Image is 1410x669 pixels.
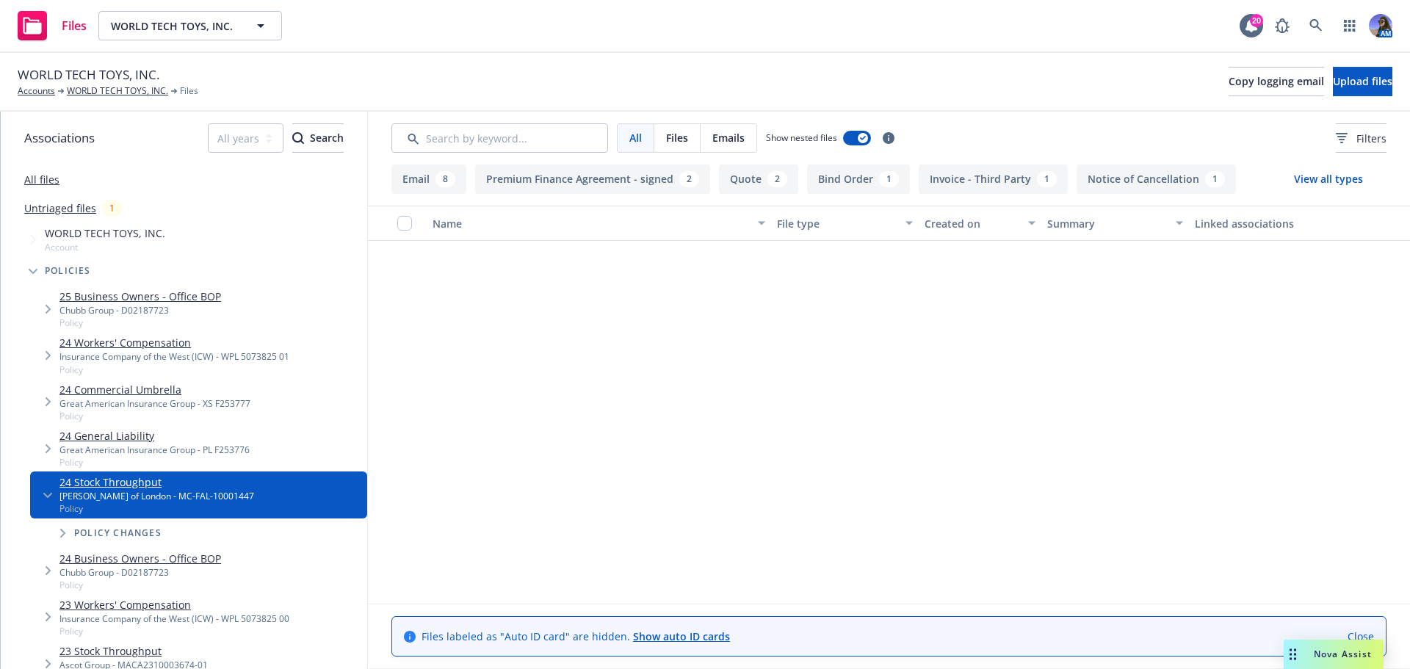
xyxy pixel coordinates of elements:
span: WORLD TECH TOYS, INC. [111,18,238,34]
button: Quote [719,164,798,194]
span: Copy logging email [1229,74,1324,88]
a: Accounts [18,84,55,98]
span: Policy [59,364,289,376]
div: Search [292,124,344,152]
div: 2 [767,171,787,187]
span: Policy [59,317,221,329]
div: Chubb Group - D02187723 [59,566,221,579]
div: 20 [1250,14,1263,27]
span: Policy [59,456,250,469]
input: Select all [397,216,412,231]
span: Files [180,84,198,98]
input: Search by keyword... [391,123,608,153]
div: 1 [1037,171,1057,187]
button: SearchSearch [292,123,344,153]
button: Filters [1336,123,1386,153]
span: Files labeled as "Auto ID card" are hidden. [422,629,730,644]
a: 24 Business Owners - Office BOP [59,551,221,566]
span: Files [62,20,87,32]
button: Premium Finance Agreement - signed [475,164,710,194]
a: Untriaged files [24,200,96,216]
span: Emails [712,130,745,145]
div: 1 [1205,171,1225,187]
button: Notice of Cancellation [1077,164,1236,194]
span: Policies [45,267,91,275]
span: Filters [1356,131,1386,146]
button: Nova Assist [1284,640,1384,669]
button: WORLD TECH TOYS, INC. [98,11,282,40]
span: Policy [59,410,250,422]
a: 23 Stock Throughput [59,643,208,659]
a: Switch app [1335,11,1364,40]
span: Nova Assist [1314,648,1372,660]
a: 25 Business Owners - Office BOP [59,289,221,304]
div: Name [433,216,749,231]
div: 8 [435,171,455,187]
a: Files [12,5,93,46]
span: WORLD TECH TOYS, INC. [18,65,159,84]
span: Policy changes [74,529,162,538]
div: Summary [1047,216,1167,231]
div: Chubb Group - D02187723 [59,304,221,317]
button: Invoice - Third Party [919,164,1068,194]
a: Show auto ID cards [633,629,730,643]
button: Bind Order [807,164,910,194]
span: Show nested files [766,131,837,144]
span: Policy [59,579,221,591]
button: Copy logging email [1229,67,1324,96]
img: photo [1369,14,1392,37]
button: Created on [919,206,1041,241]
a: Search [1301,11,1331,40]
span: Policy [59,625,289,637]
a: All files [24,173,59,187]
a: 24 General Liability [59,428,250,444]
button: Linked associations [1189,206,1337,241]
div: 2 [679,171,699,187]
span: Upload files [1333,74,1392,88]
button: View all types [1270,164,1386,194]
a: 24 Workers' Compensation [59,335,289,350]
span: Filters [1336,131,1386,146]
div: Great American Insurance Group - XS F253777 [59,397,250,410]
div: Great American Insurance Group - PL F253776 [59,444,250,456]
div: Linked associations [1195,216,1331,231]
button: Upload files [1333,67,1392,96]
div: 1 [102,200,122,217]
span: Associations [24,129,95,148]
div: [PERSON_NAME] of London - MC-FAL-10001447 [59,490,254,502]
span: WORLD TECH TOYS, INC. [45,225,165,241]
a: WORLD TECH TOYS, INC. [67,84,168,98]
div: Created on [925,216,1019,231]
svg: Search [292,132,304,144]
div: Insurance Company of the West (ICW) - WPL 5073825 00 [59,612,289,625]
div: 1 [879,171,899,187]
a: 24 Stock Throughput [59,474,254,490]
a: Close [1348,629,1374,644]
button: File type [771,206,919,241]
button: Name [427,206,771,241]
span: All [629,130,642,145]
div: File type [777,216,897,231]
a: Report a Bug [1268,11,1297,40]
button: Summary [1041,206,1189,241]
span: Files [666,130,688,145]
div: Insurance Company of the West (ICW) - WPL 5073825 01 [59,350,289,363]
div: Drag to move [1284,640,1302,669]
span: Policy [59,502,254,515]
a: 23 Workers' Compensation [59,597,289,612]
button: Email [391,164,466,194]
span: Account [45,241,165,253]
a: 24 Commercial Umbrella [59,382,250,397]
